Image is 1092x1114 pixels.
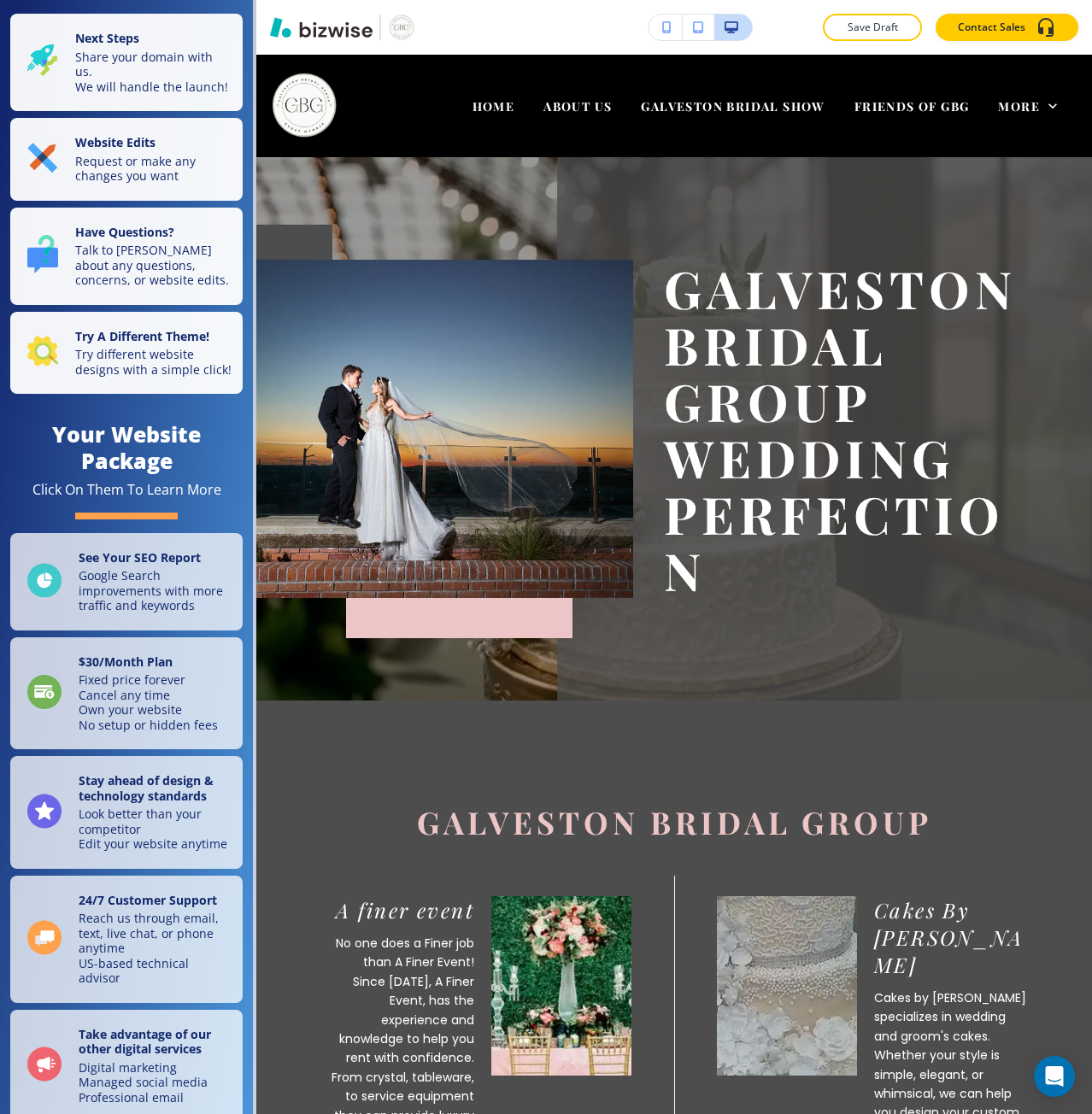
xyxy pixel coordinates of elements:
[958,20,1025,35] p: Contact Sales
[75,243,232,288] p: Talk to [PERSON_NAME] about any questions, concerns, or website edits.
[256,260,633,598] img: cc3ef394925dcf1d1839904563c9ca16.webp
[1034,1056,1075,1097] div: Open Intercom Messenger
[75,154,232,184] p: Request or make any changes you want
[75,328,209,344] strong: Try A Different Theme!
[75,30,139,46] strong: Next Steps
[641,98,825,114] span: GALVESTON BRIDAL SHOW
[79,806,232,852] p: Look better than your competitor Edit your website anytime
[79,549,201,566] strong: See Your SEO Report
[491,896,631,1076] img: <p>A finer event</p>
[543,98,612,114] span: ABOUT US
[75,134,156,150] strong: Website Edits
[473,98,515,114] span: HOME
[268,69,340,141] img: Galveston Bridal Group
[417,801,932,842] span: Galveston Bridal Group
[321,896,475,923] p: A finer event
[854,98,970,114] span: FRIENDS OF GBG
[10,876,243,1003] a: 24/7 Customer SupportReach us through email, text, live chat, or phone anytimeUS-based technical ...
[79,672,218,732] p: Fixed price forever Cancel any time Own your website No setup or hidden fees
[79,772,214,804] strong: Stay ahead of design & technology standards
[664,260,1041,598] p: Galveston Bridal Group Wedding perfection
[717,896,857,1076] img: <p>Cakes By jula</p>
[10,533,243,630] a: See Your SEO ReportGoogle Search improvements with more traffic and keywords
[845,20,900,35] p: Save Draft
[998,98,1040,114] span: More
[823,14,922,41] button: Save Draft
[388,14,415,41] img: Your Logo
[998,97,1057,114] div: More
[10,14,243,111] button: Next StepsShare your domain with us.We will handle the launch!
[75,224,174,240] strong: Have Questions?
[10,312,243,395] button: Try A Different Theme!Try different website designs with a simple click!
[270,17,373,38] img: Bizwise Logo
[79,1060,232,1105] p: Digital marketing Managed social media Professional email
[32,481,221,499] div: Click On Them To Learn More
[79,892,217,908] strong: 24/7 Customer Support
[79,654,173,670] strong: $ 30 /Month Plan
[10,756,243,869] a: Stay ahead of design & technology standardsLook better than your competitorEdit your website anytime
[75,347,232,377] p: Try different website designs with a simple click!
[75,50,232,95] p: Share your domain with us. We will handle the launch!
[10,421,243,474] h4: Your Website Package
[321,934,475,972] p: No one does a Finer job than A Finer Event!
[936,14,1078,41] button: Contact Sales
[79,568,232,613] p: Google Search improvements with more traffic and keywords
[10,637,243,750] a: $30/Month PlanFixed price foreverCancel any timeOwn your websiteNo setup or hidden fees
[79,1026,211,1058] strong: Take advantage of our other digital services
[79,911,232,986] p: Reach us through email, text, live chat, or phone anytime US-based technical advisor
[10,118,243,201] button: Website EditsRequest or make any changes you want
[874,896,1028,978] p: Cakes By [PERSON_NAME]
[10,208,243,305] button: Have Questions?Talk to [PERSON_NAME] about any questions, concerns, or website edits.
